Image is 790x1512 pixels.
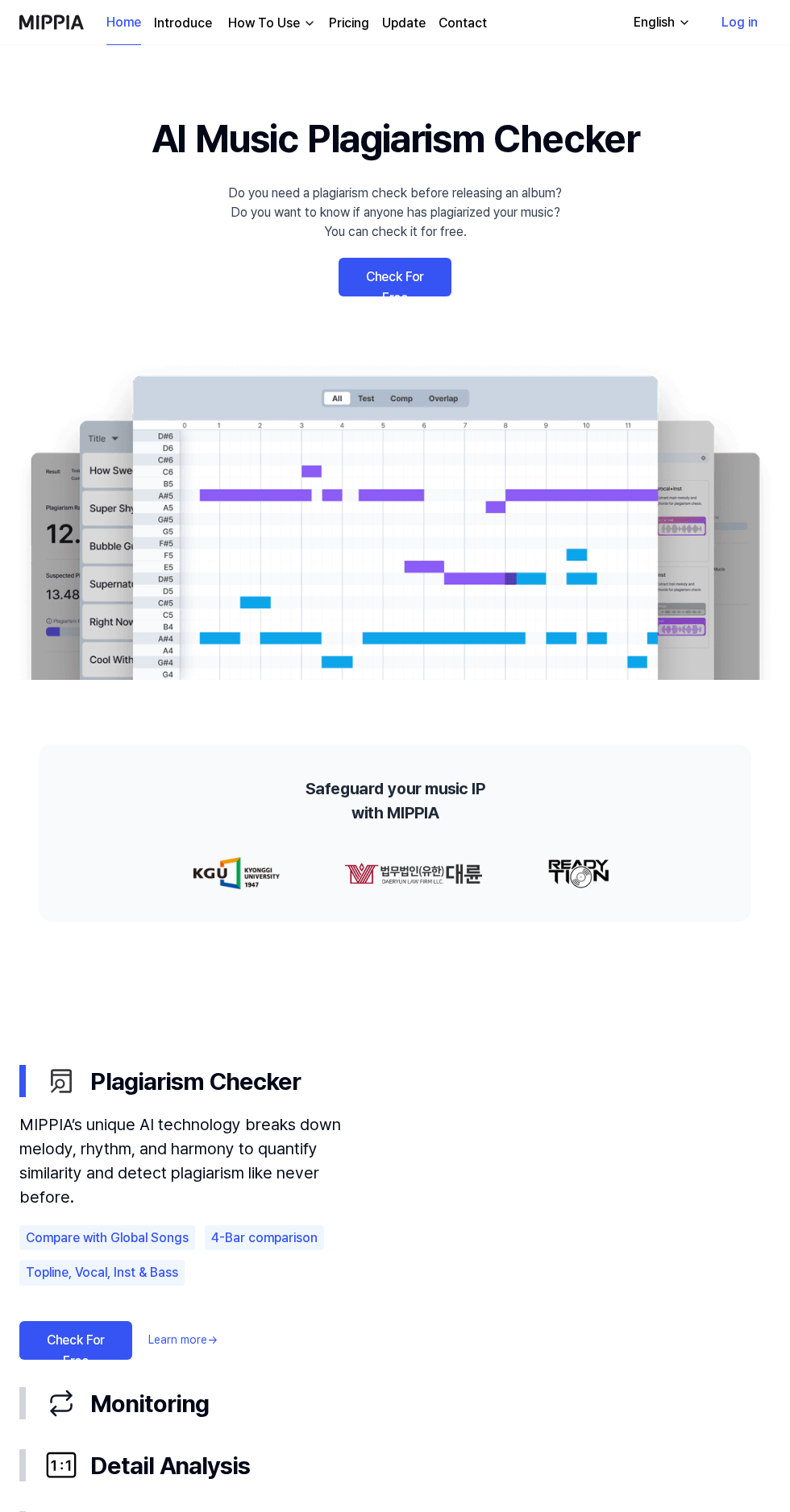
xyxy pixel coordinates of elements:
[329,14,369,33] a: Pricing
[228,184,562,242] div: Do you need a plagiarism check before releasing an album? Do you want to know if anyone has plagi...
[547,857,609,889] img: partner-logo-2
[225,14,316,33] button: How To Use
[148,1332,218,1348] a: Learn more→
[154,14,212,33] a: Introduce
[45,1386,771,1422] div: Monitoring
[19,1373,771,1435] button: Monitoring
[19,1112,771,1373] div: Plagiarism Checker
[19,1321,132,1360] a: Check For Free
[19,1260,185,1286] div: Topline, Vocal, Inst & Bass
[19,1435,771,1497] button: Detail Analysis
[19,1112,351,1209] div: MIPPIA’s unique AI technology breaks down melody, rhythm, and harmony to quantify similarity and ...
[621,6,701,39] button: English
[225,14,303,33] div: How To Use
[303,17,316,30] img: down
[382,14,426,33] a: Update
[19,1050,771,1112] button: Plagiarism Checker
[45,1063,771,1100] div: Plagiarism Checker
[205,1225,324,1251] div: 4-Bar comparison
[630,13,678,32] div: English
[339,258,451,296] a: Check For Free
[306,777,485,825] h2: Safeguard your music IP with MIPPIA
[19,1225,195,1251] div: Compare with Global Songs
[193,857,279,889] img: partner-logo-0
[439,14,487,33] a: Contact
[106,1,141,45] a: Home
[45,1448,771,1484] div: Detail Analysis
[343,857,482,889] img: partner-logo-1
[152,110,639,168] h1: AI Music Plagiarism Checker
